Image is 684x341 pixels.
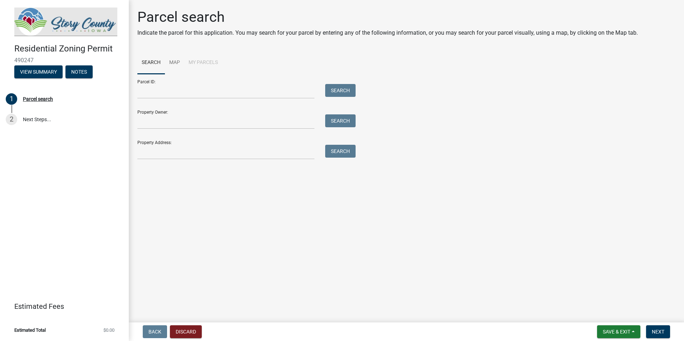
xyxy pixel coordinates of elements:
button: Search [325,145,356,158]
a: Search [137,51,165,74]
button: Save & Exit [597,325,640,338]
h1: Parcel search [137,9,638,26]
span: Back [148,329,161,335]
a: Map [165,51,184,74]
button: Next [646,325,670,338]
span: $0.00 [103,328,114,332]
img: Story County, Iowa [14,8,117,36]
button: Search [325,84,356,97]
button: Back [143,325,167,338]
div: 2 [6,114,17,125]
span: Save & Exit [603,329,630,335]
span: 490247 [14,57,114,64]
button: Search [325,114,356,127]
button: Notes [65,65,93,78]
wm-modal-confirm: Summary [14,69,63,75]
button: Discard [170,325,202,338]
div: 1 [6,93,17,105]
wm-modal-confirm: Notes [65,69,93,75]
p: Indicate the parcel for this application. You may search for your parcel by entering any of the f... [137,29,638,37]
span: Next [652,329,664,335]
a: Estimated Fees [6,299,117,313]
span: Estimated Total [14,328,46,332]
h4: Residential Zoning Permit [14,44,123,54]
div: Parcel search [23,97,53,102]
button: View Summary [14,65,63,78]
